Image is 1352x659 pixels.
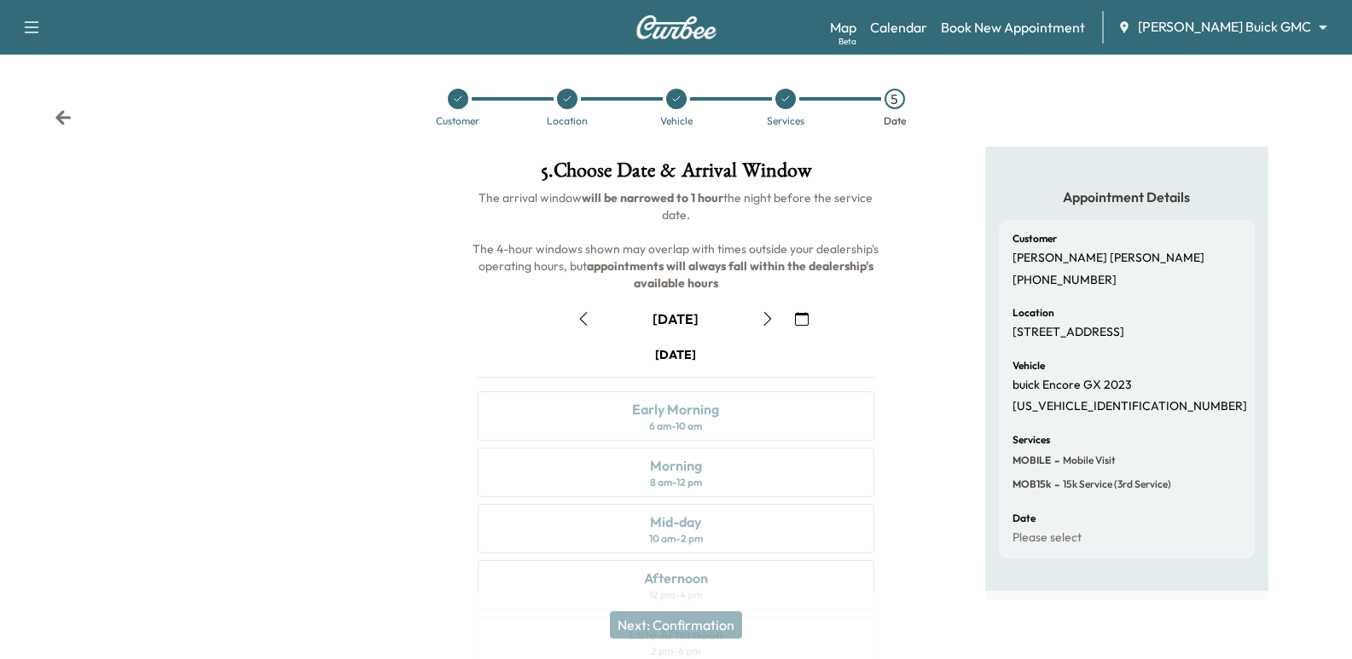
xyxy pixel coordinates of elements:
[1013,399,1247,414] p: [US_VEHICLE_IDENTIFICATION_NUMBER]
[436,116,479,126] div: Customer
[660,116,693,126] div: Vehicle
[1013,308,1054,318] h6: Location
[999,188,1255,206] h5: Appointment Details
[635,15,717,39] img: Curbee Logo
[767,116,804,126] div: Services
[547,116,588,126] div: Location
[1051,452,1059,469] span: -
[1013,477,1051,491] span: MOB15k
[653,309,699,328] div: [DATE]
[885,89,905,109] div: 5
[582,190,723,205] b: will be narrowed to 1 hour
[884,116,906,126] div: Date
[1013,454,1051,467] span: MOBILE
[1059,454,1116,467] span: Mobile Visit
[830,17,856,38] a: MapBeta
[1051,476,1059,493] span: -
[1013,378,1132,393] p: buick Encore GX 2023
[1059,477,1171,491] span: 15k Service (3rd Service)
[587,258,876,291] b: appointments will always fall within the dealership's available hours
[464,160,887,189] h1: 5 . Choose Date & Arrival Window
[55,109,72,126] div: Back
[1013,513,1036,523] h6: Date
[1013,325,1124,340] p: [STREET_ADDRESS]
[838,35,856,48] div: Beta
[1013,361,1045,371] h6: Vehicle
[1013,435,1050,445] h6: Services
[1013,234,1057,244] h6: Customer
[1013,273,1117,288] p: [PHONE_NUMBER]
[1138,17,1311,37] span: [PERSON_NAME] Buick GMC
[473,190,881,291] span: The arrival window the night before the service date. The 4-hour windows shown may overlap with t...
[1013,251,1204,266] p: [PERSON_NAME] [PERSON_NAME]
[941,17,1085,38] a: Book New Appointment
[655,346,696,363] div: [DATE]
[1013,530,1082,546] p: Please select
[870,17,927,38] a: Calendar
